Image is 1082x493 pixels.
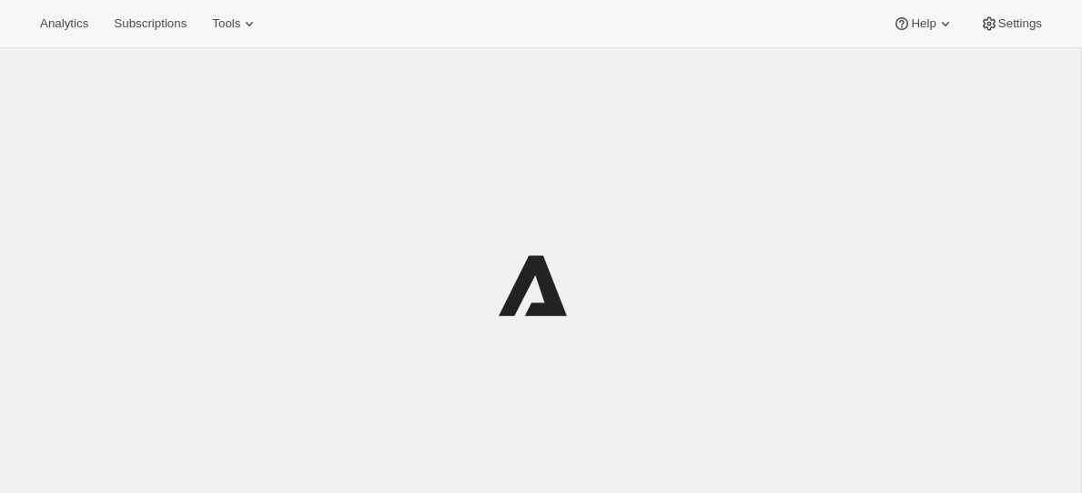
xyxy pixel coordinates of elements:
button: Subscriptions [103,11,197,36]
button: Settings [969,11,1053,36]
span: Help [911,16,935,31]
button: Tools [201,11,269,36]
span: Settings [998,16,1042,31]
span: Tools [212,16,240,31]
button: Analytics [29,11,99,36]
button: Help [882,11,965,36]
span: Analytics [40,16,88,31]
span: Subscriptions [114,16,187,31]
